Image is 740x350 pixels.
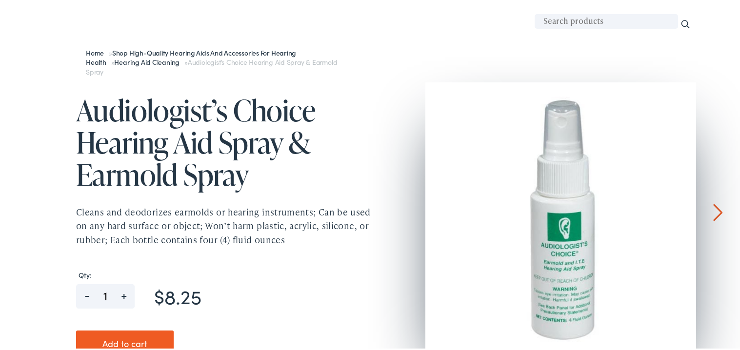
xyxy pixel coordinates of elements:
[680,17,691,28] input: Search
[76,203,374,245] p: Cleans and deodorizes earmolds or hearing instruments; Can be used on any hard surface or object;...
[76,92,374,189] h1: Audiologist’s Choice Hearing Aid Spray & Earmold Spray
[535,12,678,27] input: Search products
[154,280,201,308] bdi: 8.25
[113,282,135,297] span: +
[154,280,164,308] span: $
[86,46,109,56] a: Home
[86,55,337,75] span: Audiologist’s Choice Hearing Aid Spray & Earmold Spray
[86,46,337,75] span: » » »
[76,282,98,297] span: -
[76,269,372,277] label: Qty:
[114,55,184,65] a: Hearing Aid Cleaning
[86,46,296,65] a: Shop High-Quality Hearing Aids and Accessories for Hearing Health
